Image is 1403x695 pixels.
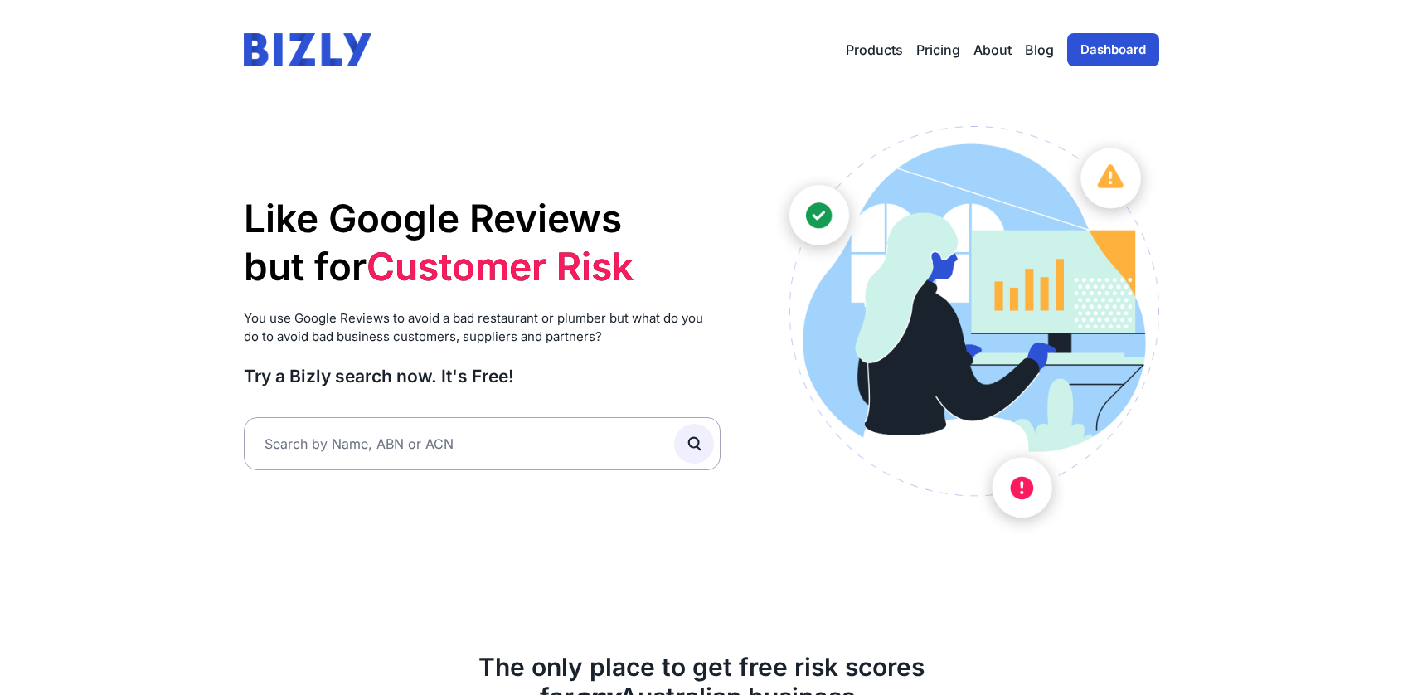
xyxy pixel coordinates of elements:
a: About [973,40,1012,60]
a: Pricing [916,40,960,60]
h1: Like Google Reviews but for [244,195,721,290]
li: Customer Risk [367,243,634,291]
input: Search by Name, ABN or ACN [244,417,721,470]
a: Dashboard [1067,33,1159,66]
li: Supplier Risk [367,290,634,338]
a: Blog [1025,40,1054,60]
h3: Try a Bizly search now. It's Free! [244,365,721,387]
p: You use Google Reviews to avoid a bad restaurant or plumber but what do you do to avoid bad busin... [244,309,721,347]
button: Products [846,40,903,60]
